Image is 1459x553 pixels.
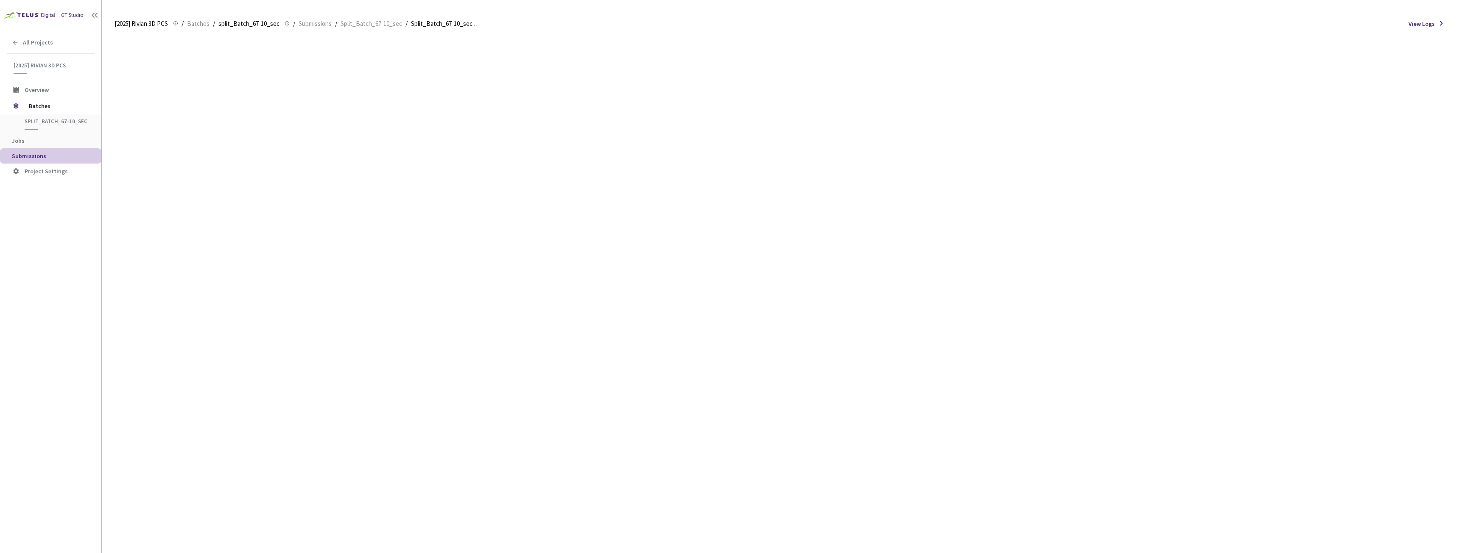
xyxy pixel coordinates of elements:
[1409,19,1435,28] span: View Logs
[405,19,408,29] li: /
[29,97,87,114] span: Batches
[12,152,46,160] span: Submissions
[23,39,53,46] span: All Projects
[25,118,87,125] span: split_Batch_67-10_sec
[25,86,49,94] span: Overview
[293,19,295,29] li: /
[182,19,184,29] li: /
[339,19,404,28] a: Split_Batch_67-10_sec
[341,19,402,29] span: Split_Batch_67-10_sec
[14,62,89,69] span: [2025] Rivian 3D PCS
[218,19,280,29] span: split_Batch_67-10_sec
[297,19,333,28] a: Submissions
[12,137,25,145] span: Jobs
[335,19,337,29] li: /
[185,19,211,28] a: Batches
[411,19,480,29] span: Split_Batch_67-10_sec QC - [DATE]
[213,19,215,29] li: /
[299,19,332,29] span: Submissions
[187,19,210,29] span: Batches
[61,11,84,19] div: GT Studio
[25,167,68,175] span: Project Settings
[115,19,168,29] span: [2025] Rivian 3D PCS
